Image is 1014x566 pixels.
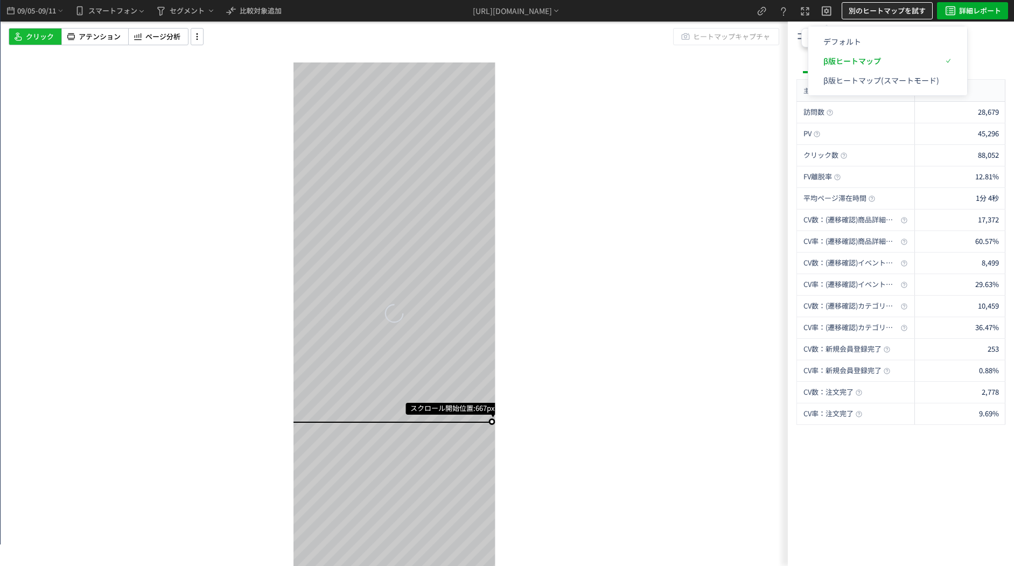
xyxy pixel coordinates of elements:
[88,2,137,19] span: スマートフォン
[79,32,121,42] span: アテンション
[823,32,939,51] p: デフォルト
[240,5,282,16] span: 比較対象追加
[673,28,779,45] button: ヒートマップキャプチャ
[801,28,852,47] div: ページ設定へ
[823,51,939,71] p: β版ヒートマップ
[693,29,770,45] span: ヒートマップキャプチャ
[473,5,552,17] div: [URL][DOMAIN_NAME]
[170,2,205,19] span: セグメント
[823,71,939,90] p: β版ヒートマップ(スマートモード)
[145,32,180,42] span: ページ分析
[26,32,54,42] span: クリック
